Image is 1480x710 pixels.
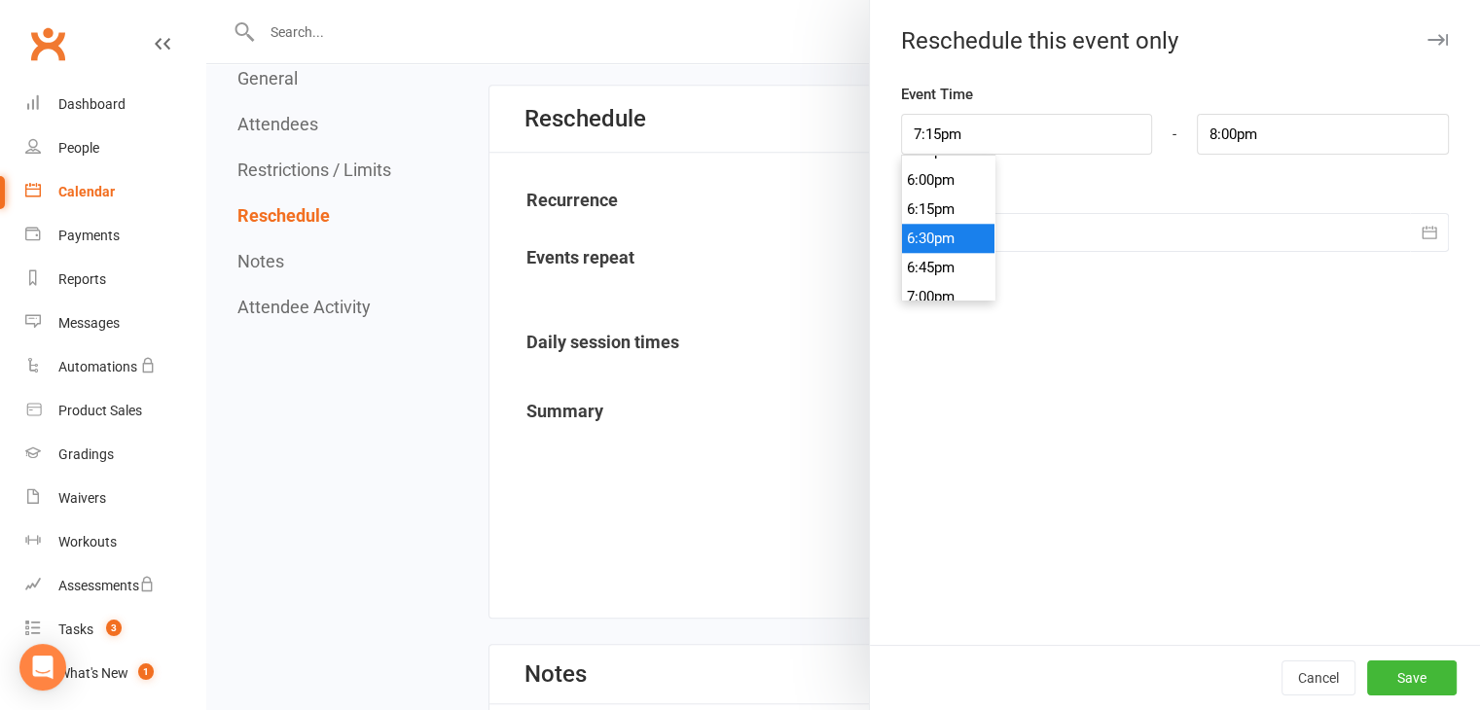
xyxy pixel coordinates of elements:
a: Waivers [25,477,205,520]
li: 7:00pm [902,282,995,311]
a: Calendar [25,170,205,214]
div: Tasks [58,621,93,637]
a: Clubworx [23,19,72,68]
button: Cancel [1281,660,1355,695]
a: What's New1 [25,652,205,695]
span: 3 [106,620,122,636]
li: 6:00pm [902,165,995,195]
div: What's New [58,665,128,681]
span: 1 [138,663,154,680]
div: Open Intercom Messenger [19,644,66,691]
a: People [25,126,205,170]
div: - [1151,114,1198,155]
div: Reports [58,271,106,287]
div: Payments [58,228,120,243]
div: Workouts [58,534,117,550]
div: Reschedule this event only [870,27,1480,54]
div: Product Sales [58,403,142,418]
a: Gradings [25,433,205,477]
div: Assessments [58,578,155,593]
div: Automations [58,359,137,374]
a: Dashboard [25,83,205,126]
a: Product Sales [25,389,205,433]
a: Workouts [25,520,205,564]
a: Assessments [25,564,205,608]
a: Payments [25,214,205,258]
a: Messages [25,302,205,345]
a: Reports [25,258,205,302]
div: Calendar [58,184,115,199]
label: Event Time [901,83,973,106]
a: Automations [25,345,205,389]
li: 6:45pm [902,253,995,282]
div: Gradings [58,446,114,462]
a: Tasks 3 [25,608,205,652]
button: Save [1367,660,1457,695]
div: Dashboard [58,96,126,112]
li: 6:30pm [902,224,995,253]
div: People [58,140,99,156]
div: Messages [58,315,120,331]
li: 6:15pm [902,195,995,224]
div: Waivers [58,490,106,506]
